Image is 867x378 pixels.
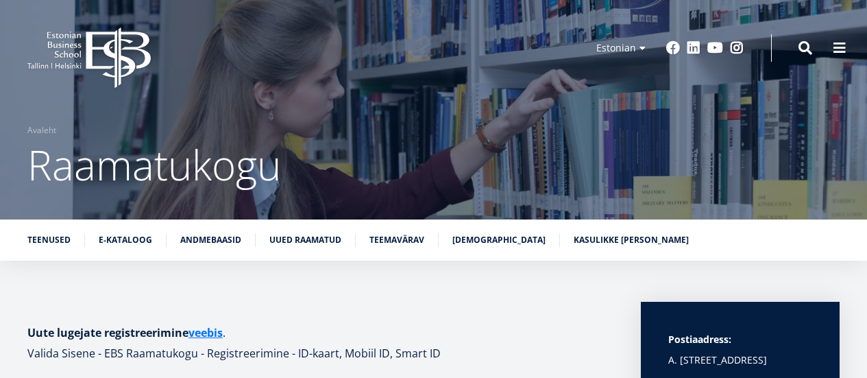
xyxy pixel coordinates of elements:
[730,41,744,55] a: Instagram
[27,322,613,364] h1: . Valida Sisene - EBS Raamatukogu - Registreerimine - ID-kaart, Mobiil ID, Smart ID
[269,233,341,247] a: Uued raamatud
[574,233,689,247] a: Kasulikke [PERSON_NAME]
[99,233,152,247] a: E-kataloog
[687,41,700,55] a: Linkedin
[27,325,223,340] strong: Uute lugejate registreerimine
[707,41,723,55] a: Youtube
[180,233,241,247] a: Andmebaasid
[27,233,71,247] a: Teenused
[188,322,223,343] a: veebis
[452,233,546,247] a: [DEMOGRAPHIC_DATA]
[27,137,281,193] span: Raamatukogu
[369,233,424,247] a: Teemavärav
[668,333,731,346] strong: Postiaadress:
[666,41,680,55] a: Facebook
[27,123,56,137] a: Avaleht
[668,350,812,370] p: A. [STREET_ADDRESS]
